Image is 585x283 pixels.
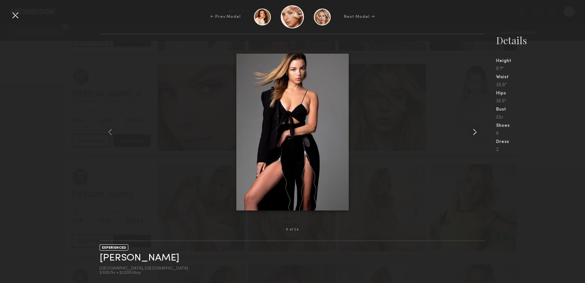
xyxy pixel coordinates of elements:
[100,271,188,275] div: $300/hr • $2200/day
[496,59,585,63] div: Height
[496,140,585,144] div: Dress
[210,14,241,20] div: ← Prev Model
[496,67,585,71] div: 5'7"
[496,107,585,112] div: Bust
[286,228,299,231] div: 5 of 24
[100,266,188,271] div: [GEOGRAPHIC_DATA], [GEOGRAPHIC_DATA]
[496,99,585,104] div: 35.5"
[496,124,585,128] div: Shoes
[496,83,585,88] div: 25.5"
[344,14,375,20] div: Next Model →
[496,115,585,120] div: 32c
[100,244,128,251] div: EXPERIENCED
[496,91,585,96] div: Hips
[496,148,585,152] div: 2
[100,253,179,263] a: [PERSON_NAME]
[496,131,585,136] div: 6
[496,75,585,80] div: Waist
[496,34,585,47] div: Details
